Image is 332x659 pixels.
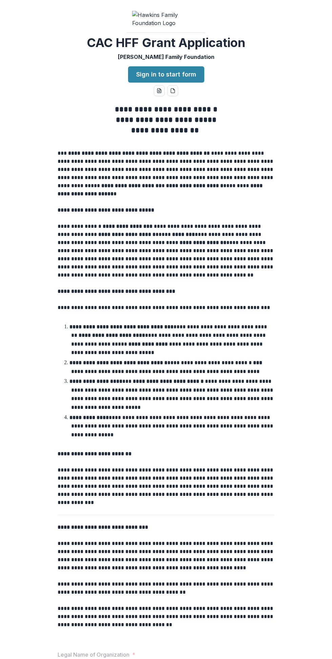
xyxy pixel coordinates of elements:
[128,66,204,83] a: Sign in to start form
[167,85,178,96] button: pdf-download
[154,85,165,96] button: word-download
[87,36,245,50] h2: CAC HFF Grant Application
[58,651,129,659] p: Legal Name of Organization
[118,53,214,61] p: [PERSON_NAME] Family Foundation
[132,11,200,27] img: Hawkins Family Foundation Logo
